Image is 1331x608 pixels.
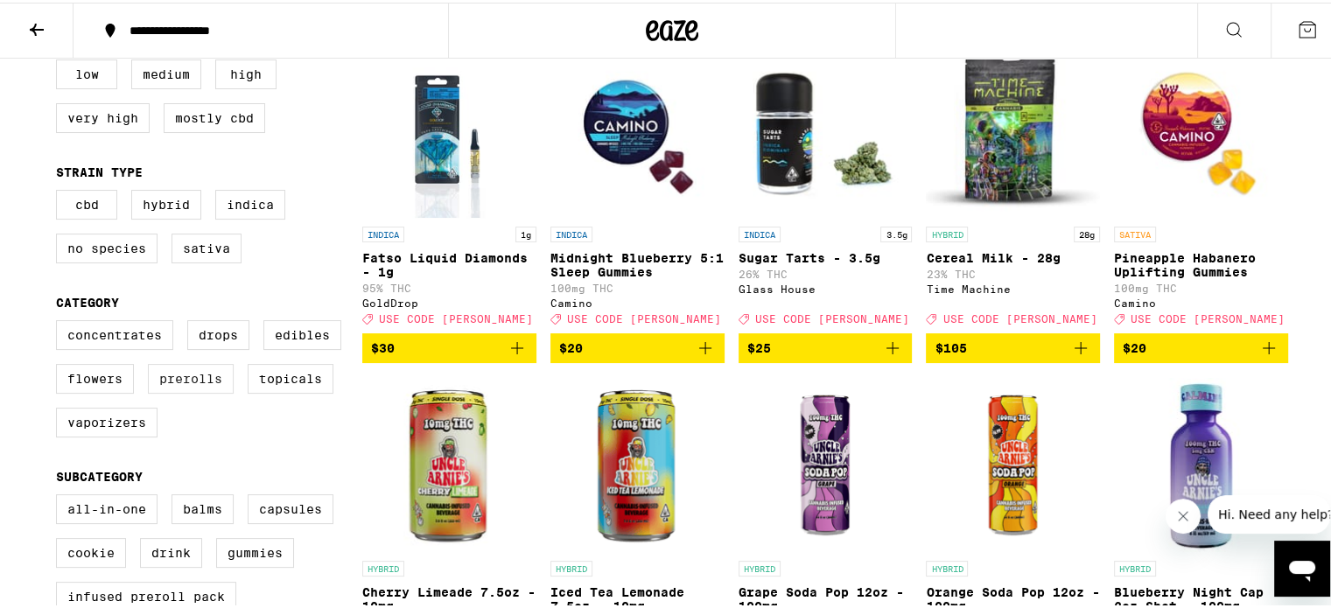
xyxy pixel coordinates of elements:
[140,535,202,565] label: Drink
[172,231,242,261] label: Sativa
[550,40,725,215] img: Camino - Midnight Blueberry 5:1 Sleep Gummies
[926,558,968,574] p: HYBRID
[567,311,721,322] span: USE CODE [PERSON_NAME]
[926,224,968,240] p: HYBRID
[248,492,333,521] label: Capsules
[1114,40,1288,215] img: Camino - Pineapple Habanero Uplifting Gummies
[362,558,404,574] p: HYBRID
[371,339,395,353] span: $30
[164,101,265,130] label: Mostly CBD
[56,57,117,87] label: Low
[739,40,913,331] a: Open page for Sugar Tarts - 3.5g from Glass House
[1114,331,1288,360] button: Add to bag
[739,224,781,240] p: INDICA
[739,558,781,574] p: HYBRID
[550,40,725,331] a: Open page for Midnight Blueberry 5:1 Sleep Gummies from Camino
[362,374,536,549] img: Uncle Arnie's - Cherry Limeade 7.5oz - 10mg
[362,40,536,331] a: Open page for Fatso Liquid Diamonds - 1g from GoldDrop
[362,331,536,360] button: Add to bag
[1166,496,1201,531] iframe: Close message
[550,224,592,240] p: INDICA
[1114,558,1156,574] p: HYBRID
[515,224,536,240] p: 1g
[1114,374,1288,549] img: Uncle Arnie's - Blueberry Night Cap 2oz Shot - 100mg
[362,224,404,240] p: INDICA
[550,331,725,360] button: Add to bag
[926,281,1100,292] div: Time Machine
[56,467,143,481] legend: Subcategory
[56,318,173,347] label: Concentrates
[926,374,1100,549] img: Uncle Arnie's - Orange Soda Pop 12oz - 100mg
[755,311,909,322] span: USE CODE [PERSON_NAME]
[216,535,294,565] label: Gummies
[926,331,1100,360] button: Add to bag
[739,331,913,360] button: Add to bag
[11,12,126,26] span: Hi. Need any help?
[148,361,234,391] label: Prerolls
[248,361,333,391] label: Topicals
[1114,224,1156,240] p: SATIVA
[56,361,134,391] label: Flowers
[550,374,725,549] img: Uncle Arnie's - Iced Tea Lemonade 7.5oz - 10mg
[215,57,277,87] label: High
[747,339,771,353] span: $25
[739,374,913,549] img: Uncle Arnie's - Grape Soda Pop 12oz - 100mg
[739,248,913,262] p: Sugar Tarts - 3.5g
[56,163,143,177] legend: Strain Type
[263,318,341,347] label: Edibles
[56,101,150,130] label: Very High
[56,187,117,217] label: CBD
[1274,538,1330,594] iframe: Button to launch messaging window
[926,40,1100,215] img: Time Machine - Cereal Milk - 28g
[362,248,536,276] p: Fatso Liquid Diamonds - 1g
[1114,280,1288,291] p: 100mg THC
[1208,493,1330,531] iframe: Message from company
[56,535,126,565] label: Cookie
[739,266,913,277] p: 26% THC
[926,266,1100,277] p: 23% THC
[187,318,249,347] label: Drops
[1114,248,1288,276] p: Pineapple Habanero Uplifting Gummies
[1114,295,1288,306] div: Camino
[739,281,913,292] div: Glass House
[362,295,536,306] div: GoldDrop
[926,248,1100,262] p: Cereal Milk - 28g
[559,339,583,353] span: $20
[1114,40,1288,331] a: Open page for Pineapple Habanero Uplifting Gummies from Camino
[1074,224,1100,240] p: 28g
[942,311,1096,322] span: USE CODE [PERSON_NAME]
[550,248,725,276] p: Midnight Blueberry 5:1 Sleep Gummies
[215,187,285,217] label: Indica
[935,339,966,353] span: $105
[131,187,201,217] label: Hybrid
[56,293,119,307] legend: Category
[550,280,725,291] p: 100mg THC
[362,280,536,291] p: 95% THC
[1131,311,1285,322] span: USE CODE [PERSON_NAME]
[739,40,913,215] img: Glass House - Sugar Tarts - 3.5g
[56,405,158,435] label: Vaporizers
[1123,339,1146,353] span: $20
[131,57,201,87] label: Medium
[379,311,533,322] span: USE CODE [PERSON_NAME]
[172,492,234,521] label: Balms
[56,492,158,521] label: All-In-One
[379,40,519,215] img: GoldDrop - Fatso Liquid Diamonds - 1g
[56,231,158,261] label: No Species
[926,40,1100,331] a: Open page for Cereal Milk - 28g from Time Machine
[550,295,725,306] div: Camino
[880,224,912,240] p: 3.5g
[550,558,592,574] p: HYBRID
